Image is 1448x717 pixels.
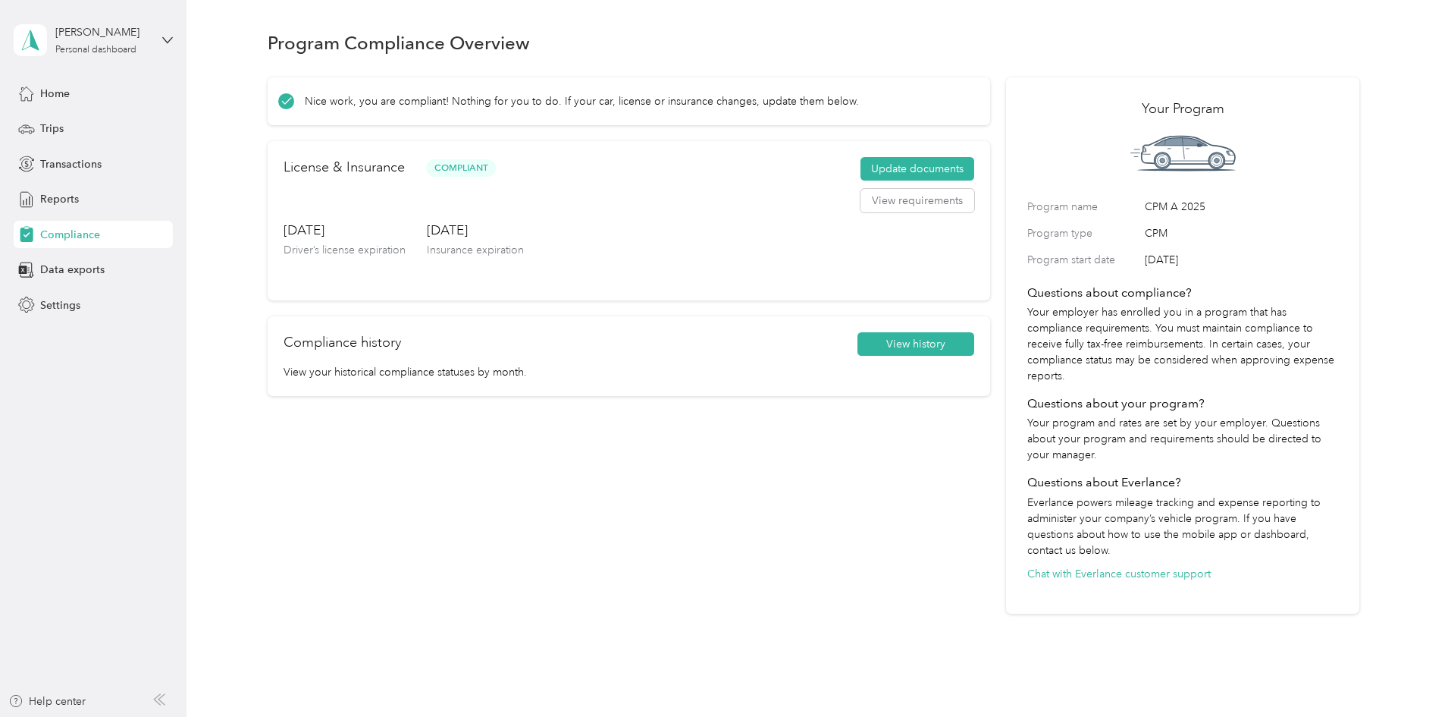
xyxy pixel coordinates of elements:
[40,297,80,313] span: Settings
[40,121,64,137] span: Trips
[1027,252,1139,268] label: Program start date
[1027,566,1211,582] button: Chat with Everlance customer support
[857,332,974,357] button: View history
[1027,225,1139,241] label: Program type
[55,46,136,55] div: Personal dashboard
[305,93,859,109] p: Nice work, you are compliant! Nothing for you to do. If your car, license or insurance changes, u...
[1145,252,1338,268] span: [DATE]
[427,221,524,240] h3: [DATE]
[40,156,102,172] span: Transactions
[1027,495,1338,558] p: Everlance powers mileage tracking and expense reporting to administer your company’s vehicle prog...
[860,157,974,181] button: Update documents
[268,35,530,51] h1: Program Compliance Overview
[1145,199,1338,215] span: CPM A 2025
[8,693,86,709] button: Help center
[1027,199,1139,215] label: Program name
[284,242,406,258] p: Driver’s license expiration
[40,191,79,207] span: Reports
[1027,473,1338,492] h4: Questions about Everlance?
[1027,304,1338,384] p: Your employer has enrolled you in a program that has compliance requirements. You must maintain c...
[284,364,974,380] p: View your historical compliance statuses by month.
[284,332,401,353] h2: Compliance history
[284,157,405,178] h2: License & Insurance
[55,24,150,40] div: [PERSON_NAME]
[860,189,974,213] button: View requirements
[1027,284,1338,302] h4: Questions about compliance?
[427,242,524,258] p: Insurance expiration
[284,221,406,240] h3: [DATE]
[40,262,105,278] span: Data exports
[1027,395,1338,413] h4: Questions about your program?
[40,86,70,102] span: Home
[1363,632,1448,717] iframe: Everlance-gr Chat Button Frame
[1027,415,1338,463] p: Your program and rates are set by your employer. Questions about your program and requirements sh...
[1145,225,1338,241] span: CPM
[40,227,100,243] span: Compliance
[1027,99,1338,119] h2: Your Program
[426,159,496,177] span: Compliant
